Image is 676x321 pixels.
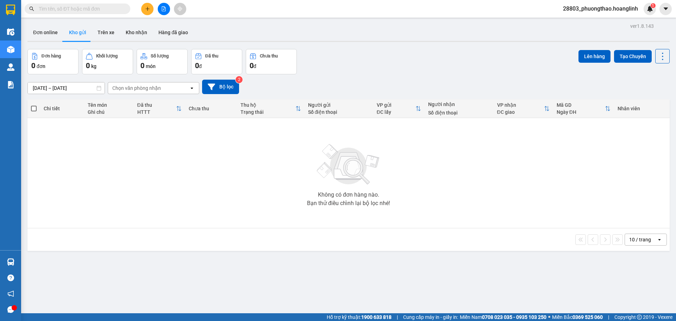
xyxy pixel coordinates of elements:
span: message [7,306,14,313]
img: icon-new-feature [647,6,653,12]
div: ĐC lấy [377,109,416,115]
div: Đơn hàng [42,54,61,58]
img: svg+xml;base64,PHN2ZyBjbGFzcz0ibGlzdC1wbHVnX19zdmciIHhtbG5zPSJodHRwOi8vd3d3LnczLm9yZy8yMDAwL3N2Zy... [313,140,384,189]
button: Hàng đã giao [153,24,194,41]
span: aim [177,6,182,11]
div: Chưa thu [260,54,278,58]
input: Tìm tên, số ĐT hoặc mã đơn [39,5,122,13]
th: Toggle SortBy [494,99,553,118]
svg: open [189,85,195,91]
div: Số điện thoại [428,110,490,116]
div: Mã GD [557,102,605,108]
button: Tạo Chuyến [614,50,652,63]
span: 0 [195,61,199,70]
button: Trên xe [92,24,120,41]
span: caret-down [663,6,669,12]
div: ver 1.8.143 [630,22,654,30]
div: 10 / trang [629,236,651,243]
span: 0 [140,61,144,70]
button: Chưa thu0đ [246,49,297,74]
img: warehouse-icon [7,258,14,266]
span: file-add [161,6,166,11]
span: notification [7,290,14,297]
span: Cung cấp máy in - giấy in: [403,313,458,321]
button: aim [174,3,186,15]
div: HTTT [137,109,176,115]
span: 0 [31,61,35,70]
span: ⚪️ [548,316,550,319]
div: VP gửi [377,102,416,108]
button: Lên hàng [578,50,611,63]
span: đ [254,63,256,69]
button: Đã thu0đ [191,49,242,74]
button: file-add [158,3,170,15]
div: Chọn văn phòng nhận [112,85,161,92]
strong: 0708 023 035 - 0935 103 250 [482,314,546,320]
span: question-circle [7,274,14,281]
sup: 2 [236,76,243,83]
span: kg [91,63,96,69]
div: Chi tiết [44,106,80,111]
img: warehouse-icon [7,46,14,53]
span: 0 [250,61,254,70]
button: Đơn hàng0đơn [27,49,79,74]
span: Hỗ trợ kỹ thuật: [327,313,392,321]
div: Đã thu [137,102,176,108]
div: Chưa thu [189,106,233,111]
button: Kho gửi [63,24,92,41]
button: Bộ lọc [202,80,239,94]
button: Khối lượng0kg [82,49,133,74]
img: solution-icon [7,81,14,88]
svg: open [657,237,662,242]
div: Trạng thái [240,109,295,115]
div: Khối lượng [96,54,118,58]
img: warehouse-icon [7,63,14,71]
button: Đơn online [27,24,63,41]
button: Số lượng0món [137,49,188,74]
div: VP nhận [497,102,544,108]
span: | [397,313,398,321]
span: copyright [637,315,642,320]
button: plus [141,3,154,15]
span: | [608,313,609,321]
span: 28803_phuongthao.hoanglinh [557,4,644,13]
strong: 0369 525 060 [572,314,603,320]
div: Số lượng [151,54,169,58]
span: search [29,6,34,11]
img: logo-vxr [6,5,15,15]
span: đ [199,63,202,69]
img: warehouse-icon [7,28,14,36]
input: Select a date range. [28,82,105,94]
span: Miền Bắc [552,313,603,321]
span: Miền Nam [460,313,546,321]
span: 0 [86,61,90,70]
sup: 1 [651,3,656,8]
div: Số điện thoại [308,109,370,115]
div: Nhân viên [618,106,666,111]
span: đơn [37,63,45,69]
th: Toggle SortBy [553,99,614,118]
span: món [146,63,156,69]
div: Người nhận [428,101,490,107]
button: caret-down [659,3,672,15]
div: ĐC giao [497,109,544,115]
div: Đã thu [205,54,218,58]
div: Bạn thử điều chỉnh lại bộ lọc nhé! [307,200,390,206]
th: Toggle SortBy [237,99,305,118]
strong: 1900 633 818 [361,314,392,320]
div: Ngày ĐH [557,109,605,115]
div: Thu hộ [240,102,295,108]
div: Ghi chú [88,109,130,115]
div: Không có đơn hàng nào. [318,192,379,198]
div: Tên món [88,102,130,108]
button: Kho nhận [120,24,153,41]
th: Toggle SortBy [373,99,425,118]
span: 1 [652,3,654,8]
div: Người gửi [308,102,370,108]
th: Toggle SortBy [134,99,186,118]
span: plus [145,6,150,11]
